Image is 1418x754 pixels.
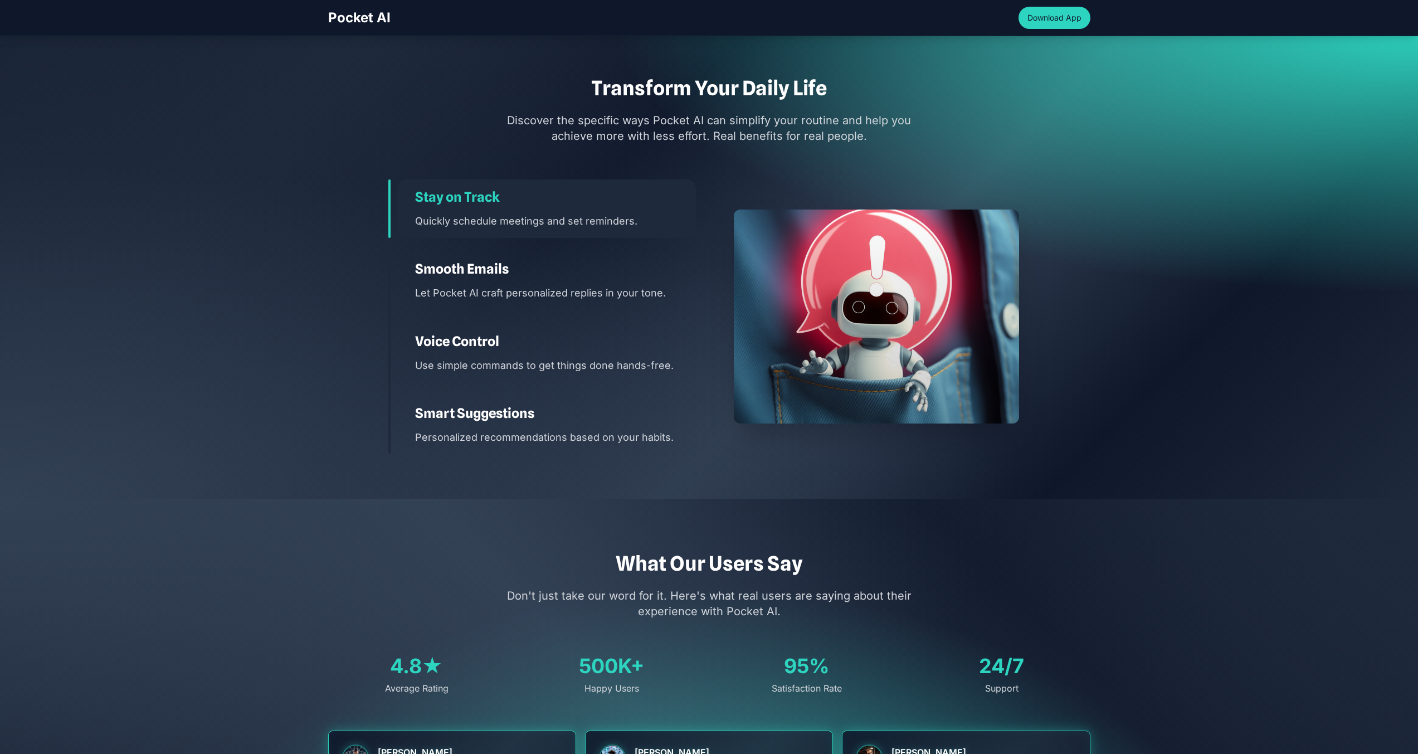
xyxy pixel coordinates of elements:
[718,655,895,677] div: 95%
[415,357,696,373] p: Use simple commands to get things done hands-free.
[328,552,1090,575] h2: What Our Users Say
[415,333,696,351] h3: Voice Control
[523,682,700,695] div: Happy Users
[495,113,923,144] p: Discover the specific ways Pocket AI can simplify your routine and help you achieve more with les...
[913,655,1090,677] div: 24/7
[328,9,391,27] span: Pocket AI
[328,682,505,695] div: Average Rating
[415,429,696,445] p: Personalized recommendations based on your habits.
[523,655,700,677] div: 500K+
[328,77,1090,99] h2: Transform Your Daily Life
[1019,7,1090,29] button: Download App
[415,285,696,301] p: Let Pocket AI craft personalized replies in your tone.
[415,405,696,422] h3: Smart Suggestions
[718,682,895,695] div: Satisfaction Rate
[415,188,696,206] h3: Stay on Track
[328,655,505,677] div: 4.8★
[913,682,1090,695] div: Support
[495,588,923,619] p: Don't just take our word for it. Here's what real users are saying about their experience with Po...
[415,260,696,278] h3: Smooth Emails
[415,213,696,229] p: Quickly schedule meetings and set reminders.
